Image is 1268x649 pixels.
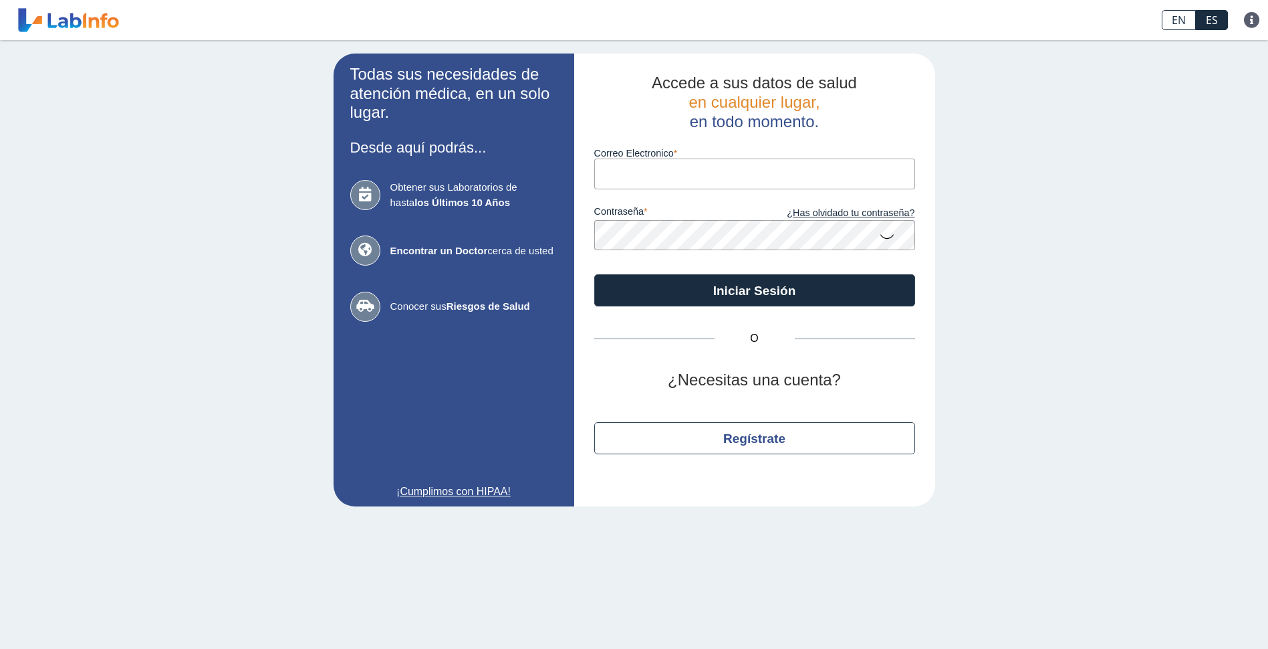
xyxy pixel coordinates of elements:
a: EN [1162,10,1196,30]
label: contraseña [594,206,755,221]
span: Obtener sus Laboratorios de hasta [390,180,557,210]
span: Conocer sus [390,299,557,314]
a: ¿Has olvidado tu contraseña? [755,206,915,221]
span: en todo momento. [690,112,819,130]
button: Iniciar Sesión [594,274,915,306]
b: Encontrar un Doctor [390,245,488,256]
span: Accede a sus datos de salud [652,74,857,92]
h2: ¿Necesitas una cuenta? [594,371,915,390]
a: ES [1196,10,1228,30]
b: los Últimos 10 Años [414,197,510,208]
span: cerca de usted [390,244,557,259]
button: Regístrate [594,422,915,454]
h3: Desde aquí podrás... [350,139,557,156]
b: Riesgos de Salud [447,300,530,312]
h2: Todas sus necesidades de atención médica, en un solo lugar. [350,65,557,122]
a: ¡Cumplimos con HIPAA! [350,484,557,500]
span: en cualquier lugar, [688,93,819,111]
label: Correo Electronico [594,148,915,159]
span: O [715,331,795,347]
